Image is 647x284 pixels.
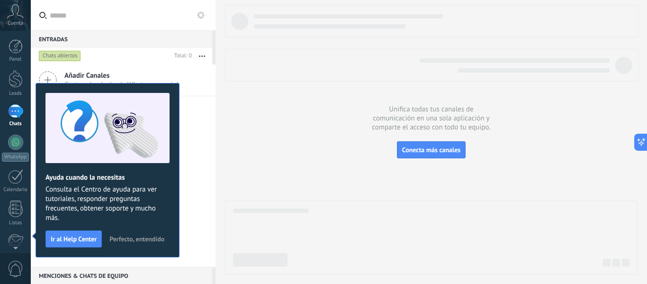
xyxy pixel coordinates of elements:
span: Perfecto, entendido [109,236,164,242]
div: WhatsApp [2,153,29,162]
div: Chats abiertos [39,50,81,62]
div: Leads [2,91,29,97]
div: Menciones & Chats de equipo [31,267,212,284]
div: Total: 0 [171,51,192,61]
h2: Ayuda cuando la necesitas [45,173,170,182]
span: Añadir Canales [64,71,179,80]
div: Chats [2,121,29,127]
div: Calendario [2,187,29,193]
div: Panel [2,56,29,63]
button: Ir al Help Center [45,230,102,247]
span: Conecta más canales [402,146,460,154]
span: Captura leads desde Whatsapp y más! [64,80,179,89]
span: Ir al Help Center [51,236,97,242]
span: Consulta el Centro de ayuda para ver tutoriales, responder preguntas frecuentes, obtener soporte ... [45,185,170,223]
button: Perfecto, entendido [105,232,169,246]
div: Listas [2,220,29,226]
span: Cuenta [8,20,23,27]
button: Conecta más canales [397,141,466,158]
div: Entradas [31,30,212,47]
